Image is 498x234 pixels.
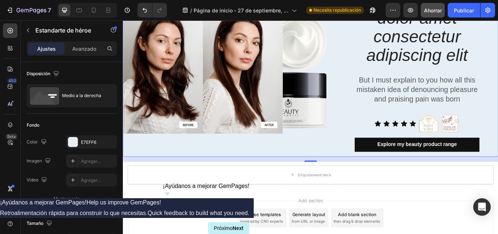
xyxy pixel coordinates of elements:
button: 7 [3,3,54,18]
font: Ajustes [37,46,56,52]
p: Estandarte de héroe [35,26,97,35]
p: But I must explain to you how all this mistaken idea of denouncing pleasure and praising pain was... [271,65,415,97]
button: Publicar [448,3,480,18]
font: Agregar... [81,158,101,164]
div: Deshacer/Rehacer [137,3,167,18]
img: gempages_432750572815254551-3fe56780-147a-41c7-9a5c-4f68c476a24c.png [345,110,368,131]
font: / [190,7,192,14]
font: 7 [48,7,51,14]
font: Medio a la derecha [62,93,101,98]
font: Imagen [27,158,42,164]
font: Color [27,139,38,145]
font: Beta [7,134,16,139]
div: Abrir Intercom Messenger [473,198,491,216]
font: Avanzado [72,46,96,52]
font: Agregar... [81,177,101,183]
img: gempages_432750572815254551-8f1d606f-32a6-40bc-aa33-38d3c1759979.png [371,110,393,131]
div: Add blank section [251,222,295,230]
font: Video [27,177,38,183]
iframe: Área de diseño [123,20,498,234]
font: Publicar [454,7,474,14]
div: Drop element here [204,177,242,183]
button: Mostrar encuesta - ¡Ayúdanos a mejorar GemPages! [163,183,249,198]
font: Página de inicio - 27 de septiembre, 10:27:39 [194,7,288,21]
font: Disposición [27,71,50,76]
span: Add section [202,206,236,214]
div: Explore my beauty product range [297,141,389,149]
font: E7EFF6 [81,139,96,145]
font: ¡Ayúdanos a mejorar GemPages! [163,183,249,189]
font: Estandarte de héroe [35,27,91,34]
button: Ahorrar [421,3,445,18]
div: Generate layout [198,222,236,230]
font: Necesita republicación [314,7,361,13]
font: Ahorrar [424,7,442,14]
button: Explore my beauty product range [270,137,416,153]
div: Choose templates [140,222,184,230]
font: 450 [8,78,16,83]
font: Fondo [27,122,39,128]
